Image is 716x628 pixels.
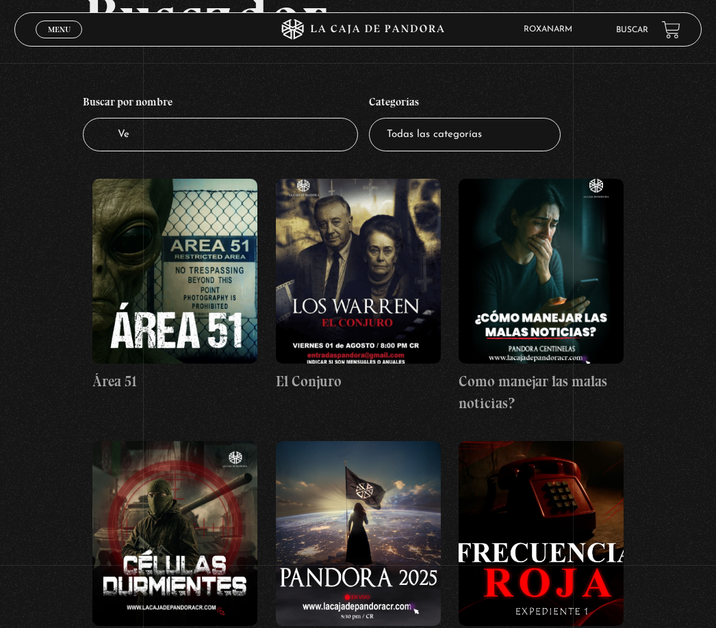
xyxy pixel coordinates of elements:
h4: El Conjuro [276,370,441,392]
h4: Categorías [369,89,561,118]
a: Área 51 [92,179,257,392]
span: Cerrar [43,37,75,47]
h4: Área 51 [92,370,257,392]
span: RoxanaRM [517,25,586,34]
a: El Conjuro [276,179,441,392]
h4: Buscar por nombre [83,89,358,118]
a: Como manejar las malas noticias? [459,179,624,414]
span: Menu [48,25,71,34]
a: View your shopping cart [662,21,680,39]
h4: Como manejar las malas noticias? [459,370,624,414]
a: Buscar [616,26,648,34]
